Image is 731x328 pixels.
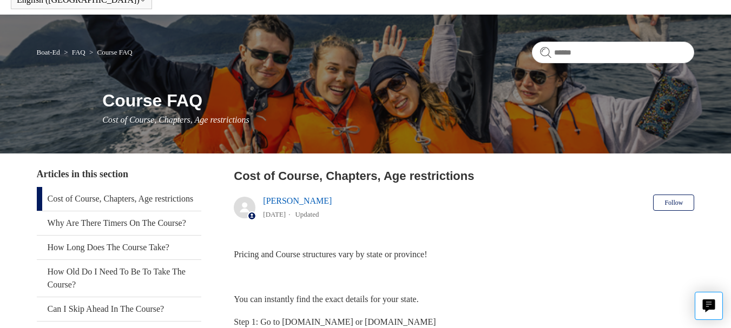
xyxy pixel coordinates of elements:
time: 04/08/2025, 12:01 [263,210,286,218]
a: FAQ [72,48,85,56]
a: Boat-Ed [37,48,60,56]
li: Updated [295,210,319,218]
span: Pricing and Course structures vary by state or province! [234,250,427,259]
a: How Long Does The Course Take? [37,236,201,259]
button: Follow Article [653,195,694,211]
input: Search [532,42,694,63]
span: Step 1: Go to [DOMAIN_NAME] or [DOMAIN_NAME] [234,317,436,326]
li: Boat-Ed [37,48,62,56]
button: Live chat [695,292,723,320]
a: Cost of Course, Chapters, Age restrictions [37,187,201,211]
span: Cost of Course, Chapters, Age restrictions [102,115,249,124]
h2: Cost of Course, Chapters, Age restrictions [234,167,694,185]
span: You can instantly find the exact details for your state. [234,294,418,304]
li: Course FAQ [87,48,133,56]
a: [PERSON_NAME] [263,196,332,205]
li: FAQ [62,48,87,56]
a: Why Are There Timers On The Course? [37,211,201,235]
a: Course FAQ [97,48,133,56]
a: Can I Skip Ahead In The Course? [37,297,201,321]
a: How Old Do I Need To Be To Take The Course? [37,260,201,297]
span: Articles in this section [37,169,128,179]
h1: Course FAQ [102,88,694,113]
